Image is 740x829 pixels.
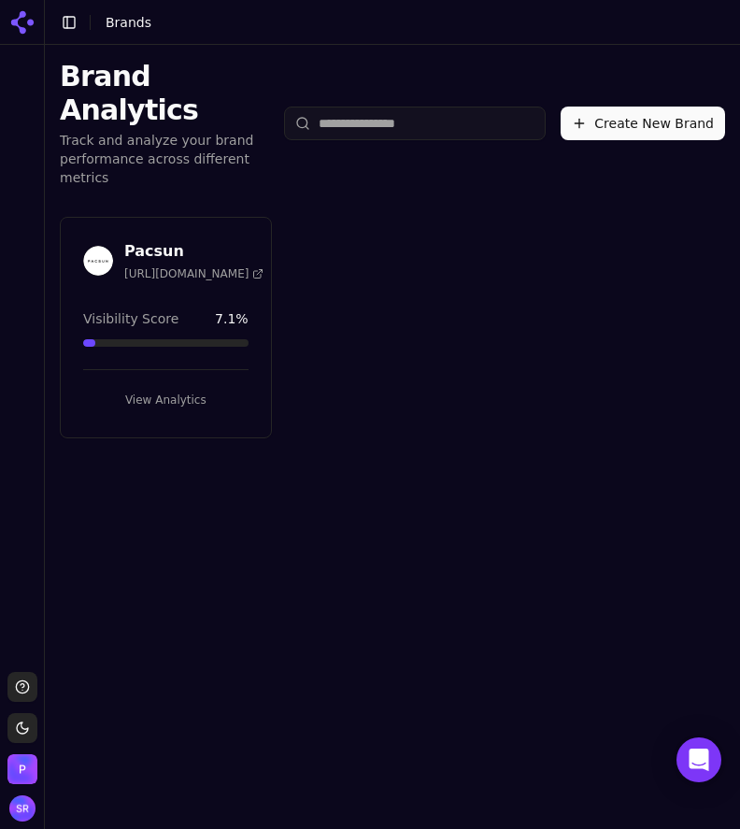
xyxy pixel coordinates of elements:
img: Stella Ruvalcaba [9,795,36,822]
button: Create New Brand [561,107,725,140]
p: Track and analyze your brand performance across different metrics [60,131,269,187]
div: Open Intercom Messenger [676,737,721,782]
h3: Pacsun [124,240,263,263]
h1: Brand Analytics [60,60,269,127]
nav: breadcrumb [106,13,151,32]
button: Open user button [9,795,36,822]
span: 7.1 % [215,309,249,328]
span: Visibility Score [83,309,178,328]
button: View Analytics [83,385,249,415]
span: [URL][DOMAIN_NAME] [124,266,263,281]
img: Pacsun [83,246,113,276]
button: Open organization switcher [7,754,37,784]
img: Pacsun [7,754,37,784]
span: Brands [106,15,151,30]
